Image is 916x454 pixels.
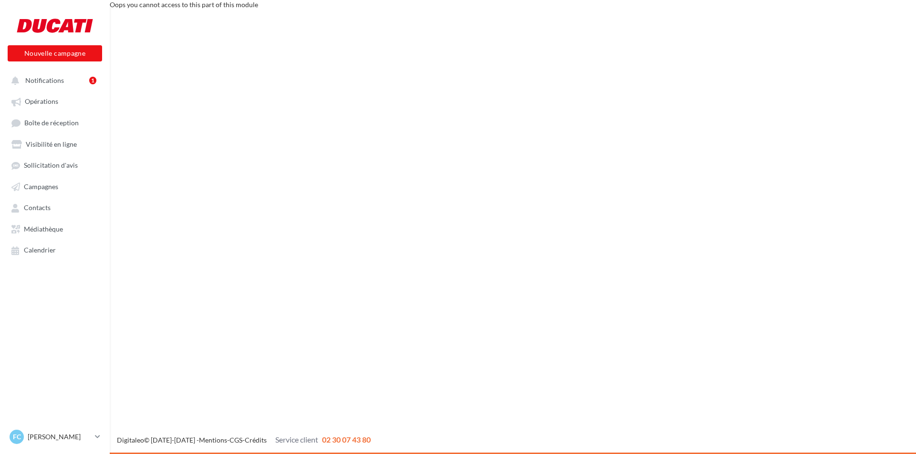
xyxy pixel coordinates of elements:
[24,161,78,170] span: Sollicitation d'avis
[6,92,104,110] a: Opérations
[25,76,64,84] span: Notifications
[89,77,96,84] div: 1
[24,182,58,191] span: Campagnes
[6,156,104,173] a: Sollicitation d'avis
[6,114,104,131] a: Boîte de réception
[25,98,58,106] span: Opérations
[6,199,104,216] a: Contacts
[6,220,104,237] a: Médiathèque
[28,432,91,442] p: [PERSON_NAME]
[6,135,104,152] a: Visibilité en ligne
[24,119,79,127] span: Boîte de réception
[117,436,371,444] span: © [DATE]-[DATE] - - -
[322,435,371,444] span: 02 30 07 43 80
[8,428,102,446] a: FC [PERSON_NAME]
[110,0,258,9] span: Oops you cannot access to this part of this module
[24,204,51,212] span: Contacts
[6,71,100,89] button: Notifications 1
[24,246,56,254] span: Calendrier
[6,178,104,195] a: Campagnes
[199,436,227,444] a: Mentions
[275,435,318,444] span: Service client
[117,436,144,444] a: Digitaleo
[8,45,102,61] button: Nouvelle campagne
[26,140,77,148] span: Visibilité en ligne
[13,432,21,442] span: FC
[24,225,63,233] span: Médiathèque
[245,436,267,444] a: Crédits
[6,241,104,258] a: Calendrier
[229,436,242,444] a: CGS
